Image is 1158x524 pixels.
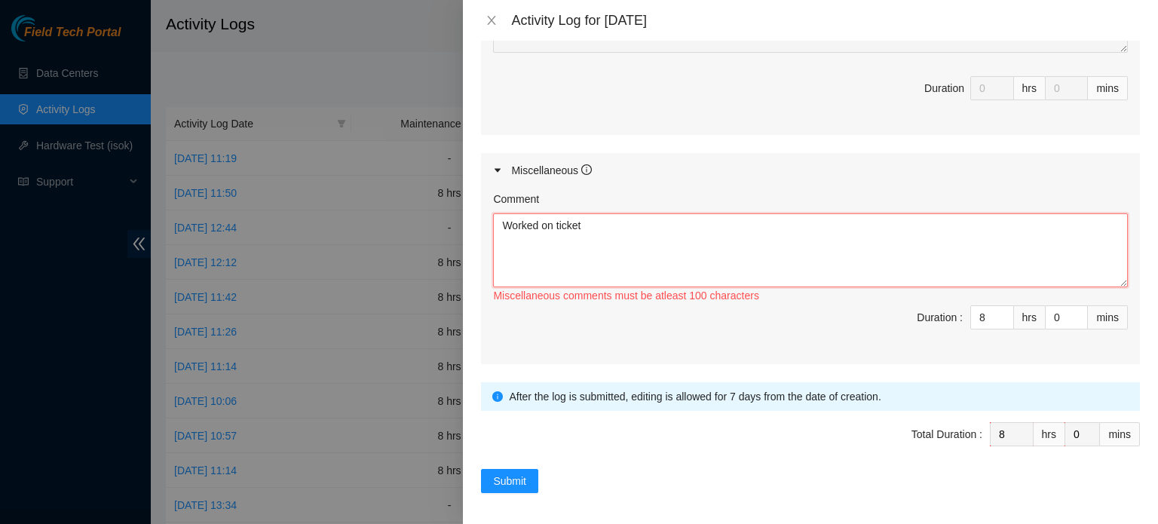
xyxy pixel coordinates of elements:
[1088,305,1128,329] div: mins
[493,213,1128,287] textarea: Comment
[911,426,982,443] div: Total Duration :
[917,309,963,326] div: Duration :
[1014,76,1046,100] div: hrs
[1014,305,1046,329] div: hrs
[511,12,1140,29] div: Activity Log for [DATE]
[492,391,503,402] span: info-circle
[486,14,498,26] span: close
[511,162,592,179] div: Miscellaneous
[493,473,526,489] span: Submit
[481,469,538,493] button: Submit
[1100,422,1140,446] div: mins
[924,80,964,97] div: Duration
[493,191,539,207] label: Comment
[509,388,1129,405] div: After the log is submitted, editing is allowed for 7 days from the date of creation.
[481,153,1140,188] div: Miscellaneous info-circle
[581,164,592,175] span: info-circle
[493,166,502,175] span: caret-right
[493,287,1128,304] div: Miscellaneous comments must be atleast 100 characters
[481,14,502,28] button: Close
[1088,76,1128,100] div: mins
[1034,422,1065,446] div: hrs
